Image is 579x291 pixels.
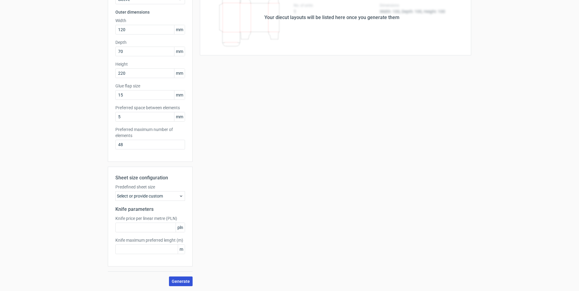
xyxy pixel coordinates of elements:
label: Predefined sheet size [115,184,185,190]
span: pln [176,223,185,232]
label: Preferred maximum number of elements [115,126,185,139]
label: Width [115,18,185,24]
h2: Knife parameters [115,206,185,213]
label: Depth [115,39,185,45]
div: Select or provide custom [115,191,185,201]
span: mm [174,47,185,56]
span: mm [174,69,185,78]
span: mm [174,90,185,100]
button: Generate [169,276,193,286]
span: mm [174,112,185,121]
span: Generate [172,279,190,283]
label: Height [115,61,185,67]
div: Your diecut layouts will be listed here once you generate them [264,14,399,21]
h3: Outer dimensions [115,9,185,15]
span: m [178,245,185,254]
label: Knife maximum preferred lenght (m) [115,237,185,243]
label: Preferred space between elements [115,105,185,111]
h2: Sheet size configuration [115,174,185,181]
label: Knife price per linear metre (PLN) [115,215,185,221]
label: Glue flap size [115,83,185,89]
span: mm [174,25,185,34]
